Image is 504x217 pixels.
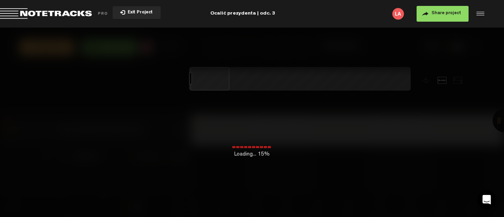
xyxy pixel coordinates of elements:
button: Exit Project [113,6,161,19]
span: Share project [432,11,461,16]
div: Ocalić prezydenta | odc. 3 [210,4,275,24]
span: Exit Project [125,11,153,15]
button: Share project [417,6,469,22]
span: Loading... 15% [232,150,272,158]
div: Open Intercom Messenger [477,190,496,209]
img: letters [392,8,404,20]
div: Ocalić prezydenta | odc. 3 [162,4,324,24]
